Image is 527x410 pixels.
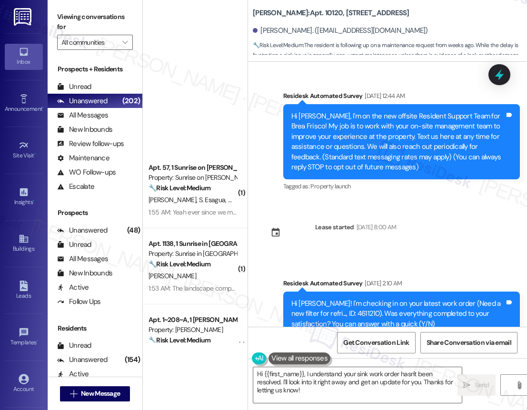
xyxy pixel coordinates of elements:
div: Prospects + Residents [48,64,142,74]
div: Unread [57,82,91,92]
div: New Inbounds [57,125,112,135]
div: Unread [57,341,91,351]
span: • [34,151,36,157]
span: New Message [81,389,120,399]
i:  [516,381,523,389]
span: [PERSON_NAME] [149,272,196,280]
strong: 🔧 Risk Level: Medium [149,336,210,344]
span: Share Conversation via email [427,338,511,348]
a: Templates • [5,324,43,350]
span: Send [475,380,489,390]
div: Maintenance [57,153,109,163]
button: Share Conversation via email [420,332,517,353]
div: Apt. 57, 1 Sunrise on [PERSON_NAME] [149,163,237,173]
div: [PERSON_NAME]. ([EMAIL_ADDRESS][DOMAIN_NAME]) [253,26,428,36]
div: 1:53 AM: The landscape company needs to clean better there is a lot tree leaves in front of my ap... [149,284,479,293]
strong: 🔧 Risk Level: Medium [149,260,210,268]
button: New Message [60,386,130,401]
div: Active [57,283,89,293]
div: Escalate [57,182,94,192]
div: Unread [57,240,91,250]
i:  [70,390,77,398]
div: All Messages [57,254,108,264]
div: All Messages [57,110,108,120]
span: Property launch [310,182,350,190]
button: Get Conversation Link [337,332,415,353]
strong: 🔧 Risk Level: Medium [149,184,210,192]
div: Apt. 1~208~A, 1 [PERSON_NAME] [149,315,237,325]
textarea: Hi {{first_name}}, I understand your sink work order hasn't been resolved. I'll look into it righ... [253,367,462,403]
div: (48) [125,223,142,238]
div: Review follow-ups [57,139,124,149]
a: Site Visit • [5,137,43,163]
div: WO Follow-ups [57,167,116,177]
div: Unanswered [57,96,108,106]
i:  [122,39,128,46]
img: ResiDesk Logo [14,8,33,26]
a: Buildings [5,231,43,256]
div: Active [57,369,89,379]
span: [PERSON_NAME] [149,195,199,204]
a: Leads [5,278,43,303]
a: Account [5,371,43,397]
div: Tagged as: [283,179,520,193]
div: New Inbounds [57,268,112,278]
div: Hi [PERSON_NAME]! I'm checking in on your latest work order (Need a new filter for refri..., ID: ... [291,299,505,329]
div: Residesk Automated Survey [283,91,520,104]
strong: 🔧 Risk Level: Medium [253,41,303,49]
button: Send [457,374,496,396]
div: [DATE] 2:10 AM [362,278,402,288]
label: Viewing conversations for [57,10,133,35]
span: : The resident is following up on a maintenance request from weeks ago. While the delay is frustr... [253,40,527,61]
b: [PERSON_NAME]: Apt. 10120, [STREET_ADDRESS] [253,8,409,18]
div: Unanswered [57,225,108,235]
div: Prospects [48,208,142,218]
div: Residents [48,323,142,333]
div: (154) [122,352,142,367]
span: • [42,104,44,111]
span: • [37,338,38,344]
div: Residesk Automated Survey [283,278,520,292]
a: Insights • [5,184,43,210]
div: [DATE] 12:44 AM [362,91,405,101]
div: Lease started [315,222,354,232]
div: Property: Sunrise on [PERSON_NAME] [149,173,237,183]
i:  [463,381,470,389]
input: All communities [61,35,118,50]
span: Get Conversation Link [343,338,409,348]
div: Property: Sunrise in [GEOGRAPHIC_DATA] [149,249,237,259]
div: Property: [PERSON_NAME] [149,325,237,335]
span: S. Esagua [199,195,228,204]
div: [DATE] 8:00 AM [354,222,397,232]
a: Inbox [5,44,43,69]
div: Apt. 1138, 1 Sunrise in [GEOGRAPHIC_DATA] [149,239,237,249]
div: Unanswered [57,355,108,365]
div: Hi [PERSON_NAME], I'm on the new offsite Resident Support Team for Brea Frisco! My job is to work... [291,111,505,173]
span: • [33,197,34,204]
div: (202) [120,94,142,108]
div: Follow Ups [57,297,101,307]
